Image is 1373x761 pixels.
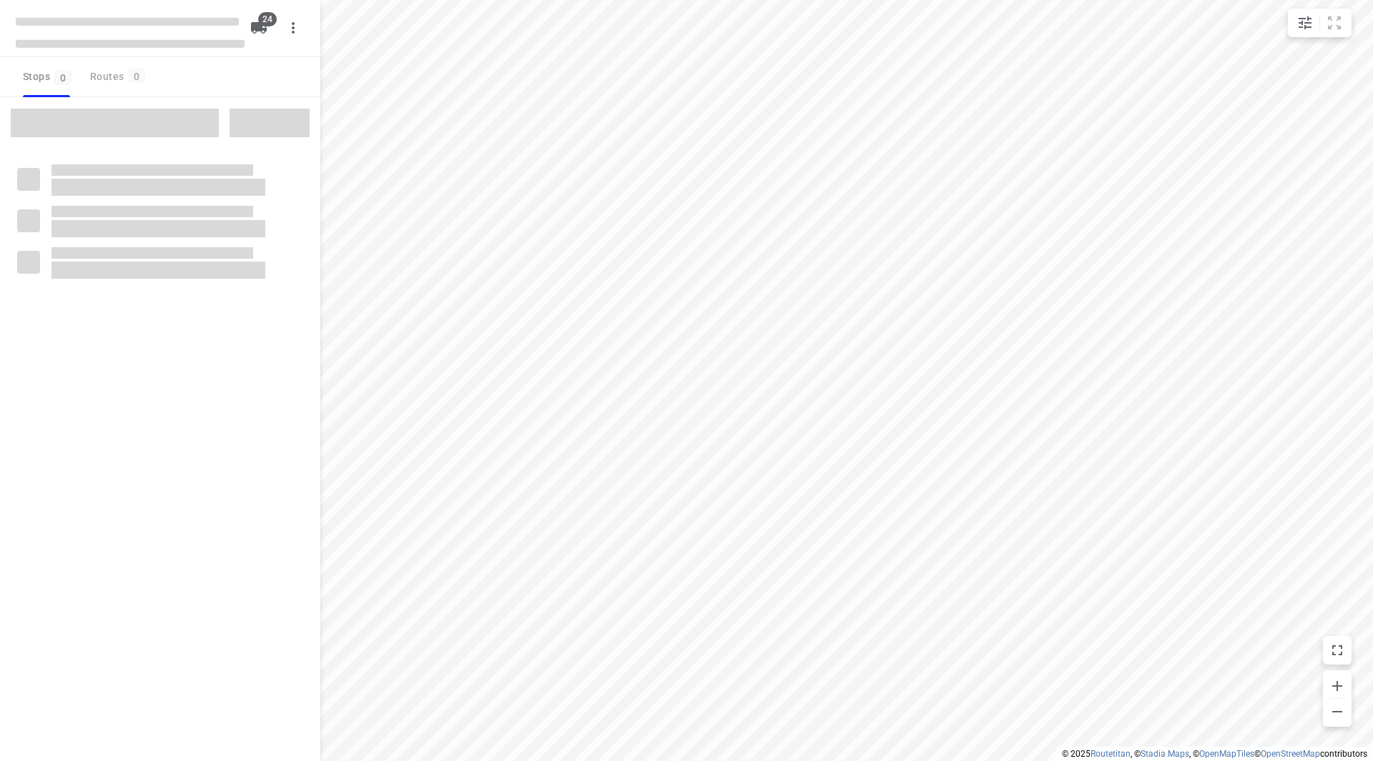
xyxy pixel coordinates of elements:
div: small contained button group [1288,9,1352,37]
a: OpenMapTiles [1199,749,1254,759]
li: © 2025 , © , © © contributors [1062,749,1367,759]
a: OpenStreetMap [1261,749,1320,759]
a: Routetitan [1091,749,1131,759]
a: Stadia Maps [1141,749,1189,759]
button: Map settings [1291,9,1319,37]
